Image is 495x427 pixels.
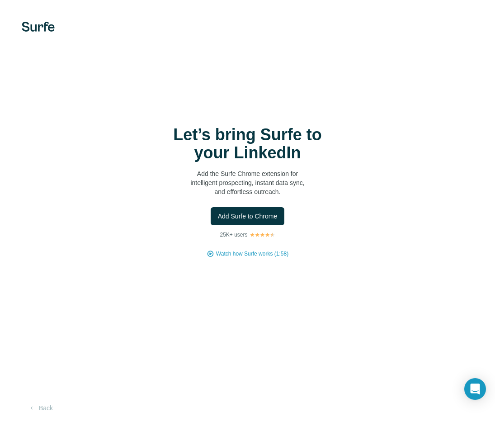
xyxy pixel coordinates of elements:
button: Add Surfe to Chrome [211,207,285,225]
p: Add the Surfe Chrome extension for intelligent prospecting, instant data sync, and effortless out... [157,169,338,196]
button: Back [22,400,59,416]
img: Surfe's logo [22,22,55,32]
button: Watch how Surfe works (1:58) [216,250,288,258]
span: Add Surfe to Chrome [218,212,278,221]
img: Rating Stars [250,232,275,237]
p: 25K+ users [220,231,247,239]
h1: Let’s bring Surfe to your LinkedIn [157,126,338,162]
div: Open Intercom Messenger [464,378,486,400]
